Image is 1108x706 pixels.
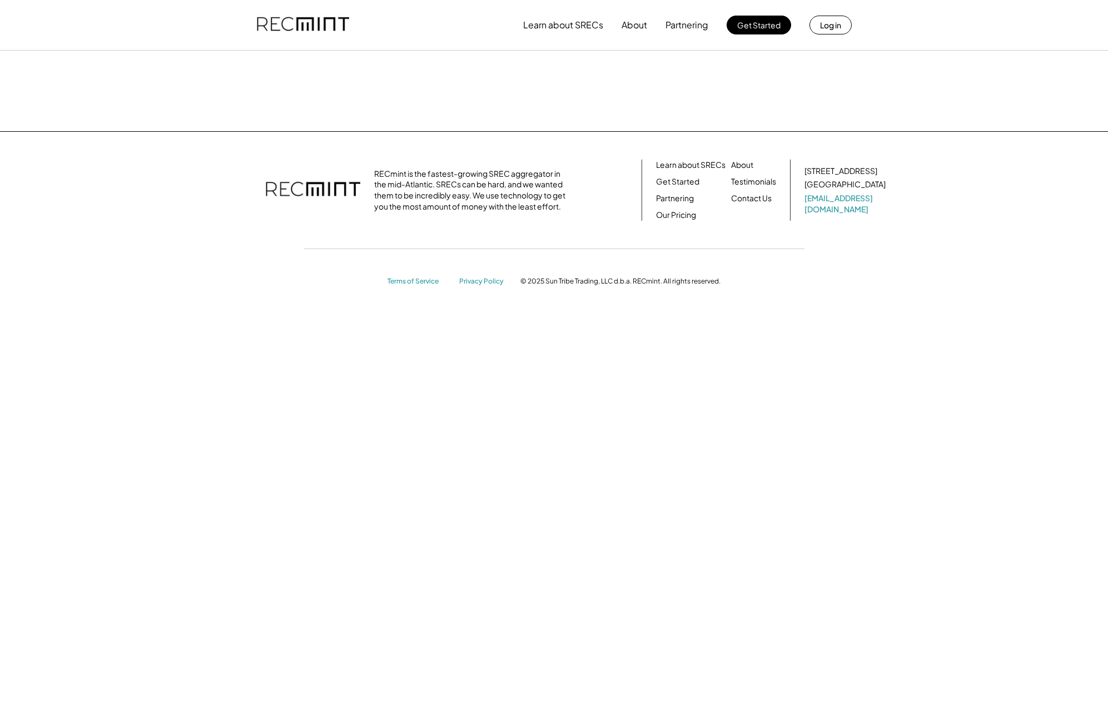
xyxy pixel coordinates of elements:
[804,179,886,190] div: [GEOGRAPHIC_DATA]
[804,193,888,215] a: [EMAIL_ADDRESS][DOMAIN_NAME]
[665,14,708,36] button: Partnering
[622,14,647,36] button: About
[387,277,449,286] a: Terms of Service
[809,16,852,34] button: Log in
[459,277,509,286] a: Privacy Policy
[731,160,753,171] a: About
[656,210,696,221] a: Our Pricing
[374,168,572,212] div: RECmint is the fastest-growing SREC aggregator in the mid-Atlantic. SRECs can be hard, and we wan...
[266,171,360,210] img: recmint-logotype%403x.png
[656,193,694,204] a: Partnering
[523,14,603,36] button: Learn about SRECs
[731,176,776,187] a: Testimonials
[804,166,877,177] div: [STREET_ADDRESS]
[656,176,699,187] a: Get Started
[656,160,726,171] a: Learn about SRECs
[731,193,772,204] a: Contact Us
[257,6,349,44] img: recmint-logotype%403x.png
[727,16,791,34] button: Get Started
[520,277,721,286] div: © 2025 Sun Tribe Trading, LLC d.b.a. RECmint. All rights reserved.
